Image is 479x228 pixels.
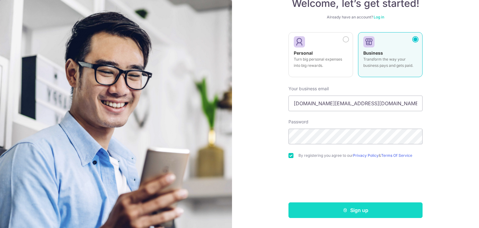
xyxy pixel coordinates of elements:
a: Log in [374,15,384,19]
iframe: reCAPTCHA [308,171,403,195]
p: Transform the way your business pays and gets paid. [363,56,417,69]
button: Sign up [288,202,423,218]
label: By registering you agree to our & [298,153,423,158]
a: Personal Turn big personal expenses into big rewards. [288,32,353,81]
a: Privacy Policy [353,153,379,158]
a: Business Transform the way your business pays and gets paid. [358,32,423,81]
div: Already have an account? [288,15,423,20]
input: Enter your Email [288,96,423,111]
a: Terms Of Service [381,153,412,158]
strong: Business [363,50,383,56]
strong: Personal [294,50,313,56]
label: Your business email [288,86,329,92]
label: Password [288,119,308,125]
p: Turn big personal expenses into big rewards. [294,56,348,69]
